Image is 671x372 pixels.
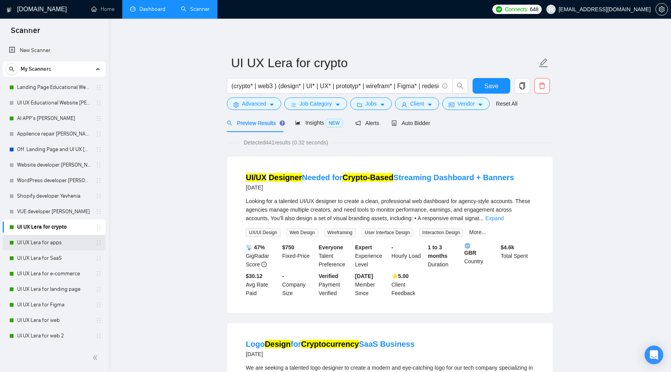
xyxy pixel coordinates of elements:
[473,78,510,94] button: Save
[96,255,102,261] span: holder
[357,102,362,108] span: folder
[246,183,514,192] div: [DATE]
[17,313,91,328] a: UI UX Lera for web
[227,120,232,126] span: search
[515,82,530,89] span: copy
[355,244,372,250] b: Expert
[426,243,463,269] div: Duration
[395,97,439,110] button: userClientcaret-down
[17,142,91,157] a: Off. Landing Page and UI UX [PERSON_NAME] large
[96,162,102,168] span: holder
[17,95,91,111] a: UI UX Educational Website [PERSON_NAME]
[227,97,281,110] button: settingAdvancedcaret-down
[362,228,413,237] span: User Interface Design
[391,244,393,250] b: -
[231,81,439,91] input: Search Freelance Jobs...
[353,272,390,297] div: Member Since
[355,273,373,279] b: [DATE]
[282,244,294,250] b: $ 750
[96,271,102,277] span: holder
[301,340,359,348] mark: Cryptocurrency
[231,53,537,73] input: Scanner name...
[17,219,91,235] a: UI UX Lera for crypto
[238,138,334,147] span: Detected 441 results (0.32 seconds)
[449,102,454,108] span: idcard
[233,102,239,108] span: setting
[655,3,668,16] button: setting
[17,297,91,313] a: UI UX Lera for Figma
[655,6,668,12] a: setting
[484,81,498,91] span: Save
[419,228,463,237] span: Interaction Design
[282,273,284,279] b: -
[17,266,91,282] a: UI UX Lera for e-commerce
[335,102,341,108] span: caret-down
[227,120,283,126] span: Preview Results
[391,273,409,279] b: ⭐️ 5.00
[17,204,91,219] a: VUE developer [PERSON_NAME]
[496,99,517,108] a: Reset All
[96,240,102,246] span: holder
[17,250,91,266] a: UI UX Lera for SaaS
[17,188,91,204] a: Shopify developer Yevhenia
[9,43,99,58] a: New Scanner
[350,97,392,110] button: folderJobscaret-down
[539,58,549,68] span: edit
[130,6,165,12] a: dashboardDashboard
[342,173,393,182] mark: Crypto-Based
[244,243,281,269] div: GigRadar Score
[478,102,483,108] span: caret-down
[391,120,430,126] span: Auto Bidder
[380,102,385,108] span: caret-down
[390,272,426,297] div: Client Feedback
[499,243,535,269] div: Total Spent
[5,25,46,41] span: Scanner
[244,272,281,297] div: Avg Rate Paid
[96,100,102,106] span: holder
[17,157,91,173] a: Website developer [PERSON_NAME]
[269,173,302,182] mark: Designer
[535,82,549,89] span: delete
[92,354,100,362] span: double-left
[246,273,262,279] b: $30.12
[501,244,514,250] b: $ 4.6k
[17,282,91,297] a: UI UX Lera for landing page
[457,99,475,108] span: Vendor
[96,317,102,323] span: holder
[442,83,447,89] span: info-circle
[96,177,102,184] span: holder
[295,120,301,125] span: area-chart
[96,131,102,137] span: holder
[281,243,317,269] div: Fixed-Price
[465,243,470,249] img: 🌐
[284,97,347,110] button: barsJob Categorycaret-down
[428,244,448,259] b: 1 to 3 months
[452,78,468,94] button: search
[505,5,528,14] span: Connects:
[319,273,339,279] b: Verified
[96,286,102,292] span: holder
[96,209,102,215] span: holder
[96,224,102,230] span: holder
[390,243,426,269] div: Hourly Load
[181,6,210,12] a: searchScanner
[246,198,530,221] span: Looking for a talented UI/UX designer to create a clean, professional web dashboard for agency-st...
[91,6,115,12] a: homeHome
[469,229,486,235] a: More...
[17,80,91,95] a: Landing Page Educational Website UI UX [PERSON_NAME]
[96,115,102,122] span: holder
[265,340,291,348] mark: Design
[365,99,377,108] span: Jobs
[246,228,280,237] span: UX/UI Design
[645,346,663,364] div: Open Intercom Messenger
[269,102,275,108] span: caret-down
[96,146,102,153] span: holder
[21,61,51,77] span: My Scanners
[463,243,499,269] div: Country
[17,173,91,188] a: WordPress developer [PERSON_NAME]
[410,99,424,108] span: Client
[353,243,390,269] div: Experience Level
[3,43,106,58] li: New Scanner
[96,333,102,339] span: holder
[530,5,538,14] span: 648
